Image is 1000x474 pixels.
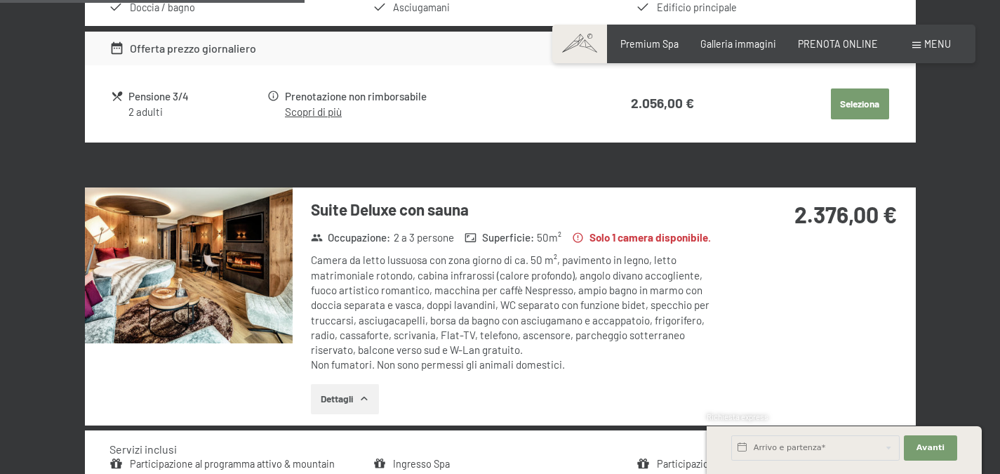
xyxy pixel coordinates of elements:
span: Avanti [916,442,945,454]
span: Menu [924,38,951,50]
div: Offerta prezzo giornaliero [109,40,256,57]
h3: Suite Deluxe con sauna [311,199,728,220]
a: PRENOTA ONLINE [798,38,878,50]
div: Camera da letto lussuosa con zona giorno di ca. 50 m², pavimento in legno, letto matrimoniale rot... [311,253,728,372]
a: Ingresso Spa [393,458,450,470]
span: Asciugamani [393,1,450,13]
a: Galleria immagini [700,38,776,50]
img: mss_renderimg.php [85,187,293,343]
button: Dettagli [311,384,379,415]
h4: Servizi inclusi [109,442,177,456]
strong: Occupazione : [311,230,391,245]
button: Seleziona [831,88,889,119]
strong: 2.056,00 € [631,95,694,111]
span: Richiesta express [707,412,768,421]
div: Prenotazione non rimborsabile [285,88,577,105]
span: 2 a 3 persone [394,230,454,245]
a: Participazione al programma attivo & mountain [130,458,335,470]
div: Offerta prezzo giornaliero2.056,00 € [85,32,916,65]
a: Participazione al programma wellness & Spa [657,458,848,470]
span: Edificio principale [657,1,737,13]
div: Pensione 3/4 [128,88,265,105]
div: 2 adulti [128,105,265,119]
a: Scopri di più [285,105,342,118]
a: Premium Spa [620,38,679,50]
span: 50 m² [537,230,561,245]
strong: 2.376,00 € [794,201,897,228]
strong: Solo 1 camera disponibile. [572,230,711,245]
span: Doccia / bagno [130,1,195,13]
button: Avanti [904,435,957,461]
strong: Superficie : [465,230,534,245]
